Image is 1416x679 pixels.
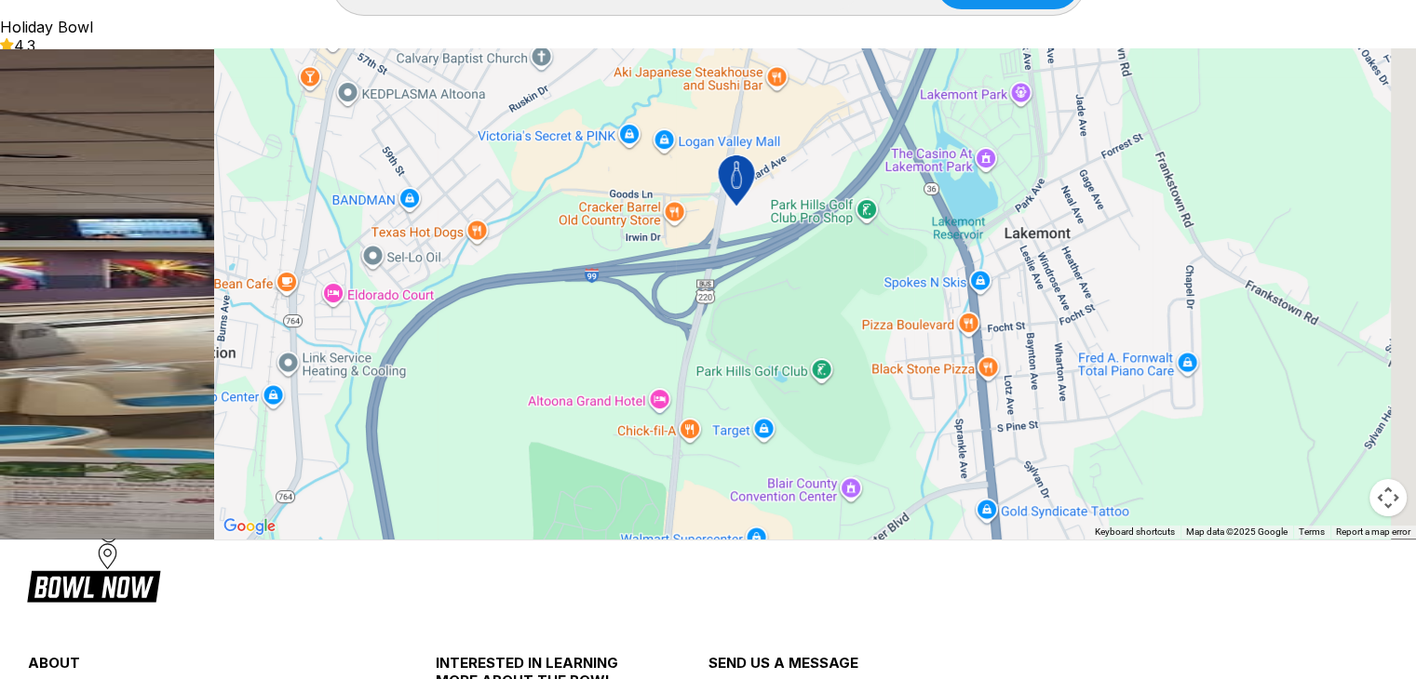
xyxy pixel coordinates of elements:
a: Report a map error [1336,526,1410,537]
button: Map camera controls [1369,479,1407,516]
span: Map data ©2025 Google [1186,526,1288,537]
gmp-advanced-marker: Holiday Bowl [705,150,767,215]
img: Google [219,514,280,539]
a: Terms (opens in new tab) [1299,526,1325,537]
button: Keyboard shortcuts [1095,526,1175,539]
a: Open this area in Google Maps (opens a new window) [219,514,280,539]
